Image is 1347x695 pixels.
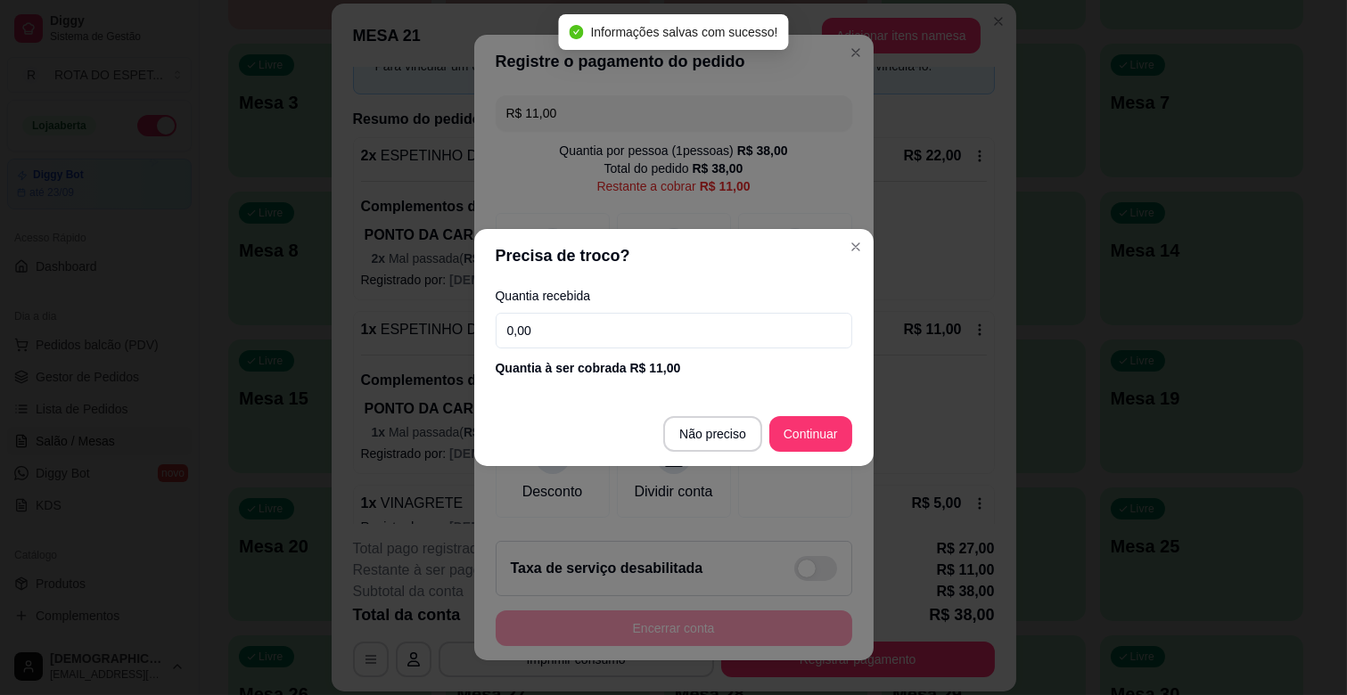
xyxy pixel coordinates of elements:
[842,233,870,261] button: Close
[590,25,777,39] span: Informações salvas com sucesso!
[496,290,852,302] label: Quantia recebida
[663,416,762,452] button: Não preciso
[769,416,852,452] button: Continuar
[474,229,874,282] header: Precisa de troco?
[496,359,852,377] div: Quantia à ser cobrada R$ 11,00
[569,25,583,39] span: check-circle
